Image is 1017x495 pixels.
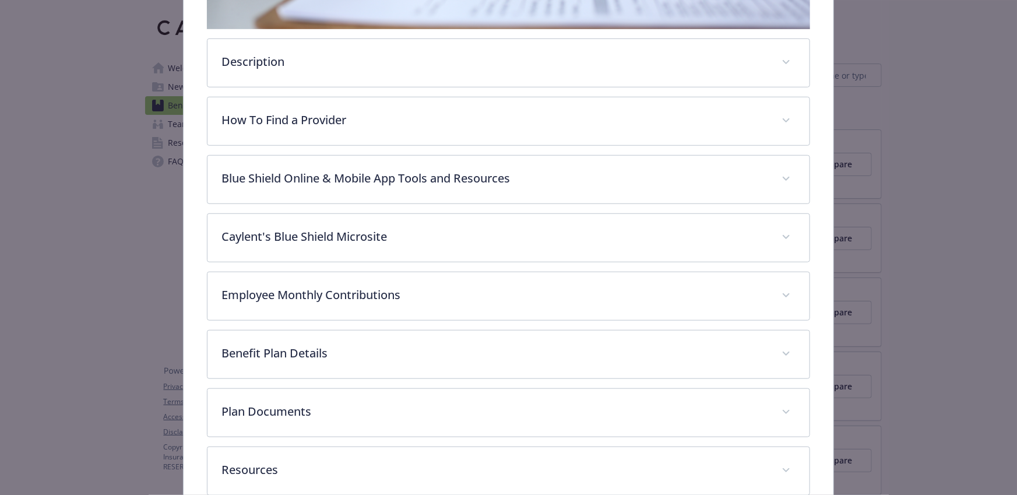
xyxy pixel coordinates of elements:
p: Plan Documents [221,403,768,420]
div: Caylent's Blue Shield Microsite [207,214,810,262]
div: Plan Documents [207,389,810,437]
p: Blue Shield Online & Mobile App Tools and Resources [221,170,768,187]
p: Caylent's Blue Shield Microsite [221,228,768,245]
div: Benefit Plan Details [207,331,810,378]
div: How To Find a Provider [207,97,810,145]
div: Resources [207,447,810,495]
div: Description [207,39,810,87]
p: Description [221,53,768,71]
div: Blue Shield Online & Mobile App Tools and Resources [207,156,810,203]
p: Employee Monthly Contributions [221,286,768,304]
p: Benefit Plan Details [221,345,768,362]
p: Resources [221,461,768,479]
div: Employee Monthly Contributions [207,272,810,320]
p: How To Find a Provider [221,111,768,129]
